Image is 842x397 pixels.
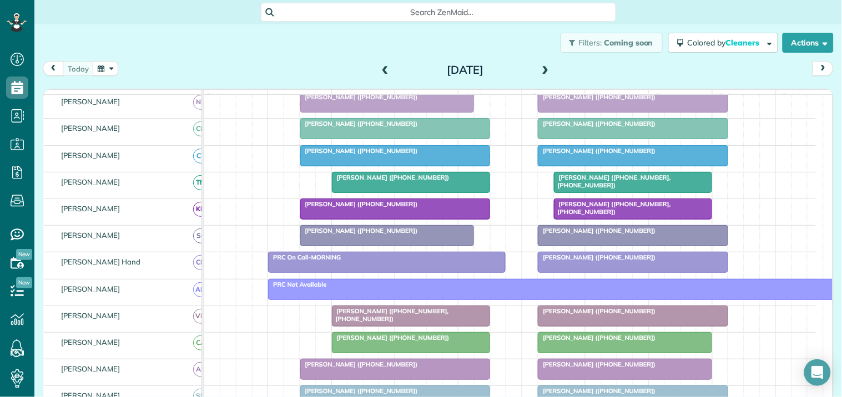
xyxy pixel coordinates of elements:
[688,38,764,48] span: Colored by
[537,120,656,128] span: [PERSON_NAME] ([PHONE_NUMBER])
[331,307,449,323] span: [PERSON_NAME] ([PHONE_NUMBER], [PHONE_NUMBER])
[193,202,208,217] span: KD
[300,120,419,128] span: [PERSON_NAME] ([PHONE_NUMBER])
[300,200,419,208] span: [PERSON_NAME] ([PHONE_NUMBER])
[59,364,123,373] span: [PERSON_NAME]
[537,253,656,261] span: [PERSON_NAME] ([PHONE_NUMBER])
[668,33,778,53] button: Colored byCleaners
[300,387,419,395] span: [PERSON_NAME] ([PHONE_NUMBER])
[537,334,656,342] span: [PERSON_NAME] ([PHONE_NUMBER])
[59,204,123,213] span: [PERSON_NAME]
[537,93,656,101] span: [PERSON_NAME] ([PHONE_NUMBER])
[726,38,762,48] span: Cleaners
[63,61,94,76] button: today
[59,284,123,293] span: [PERSON_NAME]
[193,282,208,297] span: AM
[458,92,483,101] span: 11am
[553,200,671,216] span: [PERSON_NAME] ([PHONE_NUMBER], [PHONE_NUMBER])
[813,61,834,76] button: next
[59,177,123,186] span: [PERSON_NAME]
[300,147,419,155] span: [PERSON_NAME] ([PHONE_NUMBER])
[193,175,208,190] span: TM
[193,149,208,164] span: CT
[193,121,208,136] span: CM
[16,277,32,288] span: New
[59,231,123,240] span: [PERSON_NAME]
[204,92,225,101] span: 7am
[579,38,602,48] span: Filters:
[268,253,341,261] span: PRC On Call-MORNING
[537,307,656,315] span: [PERSON_NAME] ([PHONE_NUMBER])
[553,174,671,189] span: [PERSON_NAME] ([PHONE_NUMBER], [PHONE_NUMBER])
[537,147,656,155] span: [PERSON_NAME] ([PHONE_NUMBER])
[300,227,419,235] span: [PERSON_NAME] ([PHONE_NUMBER])
[193,362,208,377] span: AH
[331,174,450,181] span: [PERSON_NAME] ([PHONE_NUMBER])
[522,92,546,101] span: 12pm
[193,335,208,350] span: CA
[331,334,450,342] span: [PERSON_NAME] ([PHONE_NUMBER])
[300,360,419,368] span: [PERSON_NAME] ([PHONE_NUMBER])
[268,92,289,101] span: 8am
[193,309,208,324] span: VM
[396,64,535,76] h2: [DATE]
[193,95,208,110] span: ND
[777,92,796,101] span: 4pm
[59,97,123,106] span: [PERSON_NAME]
[395,92,420,101] span: 10am
[193,228,208,243] span: SC
[649,92,669,101] span: 2pm
[332,92,352,101] span: 9am
[586,92,605,101] span: 1pm
[43,61,64,76] button: prev
[59,338,123,347] span: [PERSON_NAME]
[537,387,656,395] span: [PERSON_NAME] ([PHONE_NUMBER])
[604,38,654,48] span: Coming soon
[16,249,32,260] span: New
[713,92,732,101] span: 3pm
[268,281,327,288] span: PRC Not Available
[59,151,123,160] span: [PERSON_NAME]
[193,255,208,270] span: CH
[59,124,123,133] span: [PERSON_NAME]
[537,227,656,235] span: [PERSON_NAME] ([PHONE_NUMBER])
[59,257,143,266] span: [PERSON_NAME] Hand
[783,33,834,53] button: Actions
[804,359,831,386] div: Open Intercom Messenger
[537,360,656,368] span: [PERSON_NAME] ([PHONE_NUMBER])
[300,93,419,101] span: [PERSON_NAME] ([PHONE_NUMBER])
[59,311,123,320] span: [PERSON_NAME]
